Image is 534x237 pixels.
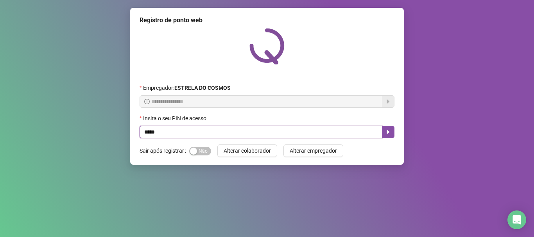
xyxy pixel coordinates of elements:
[217,144,277,157] button: Alterar colaborador
[144,99,150,104] span: info-circle
[507,210,526,229] div: Open Intercom Messenger
[140,16,394,25] div: Registro de ponto web
[224,146,271,155] span: Alterar colaborador
[143,84,231,92] span: Empregador :
[174,85,231,91] strong: ESTRELA DO COSMOS
[140,144,189,157] label: Sair após registrar
[290,146,337,155] span: Alterar empregador
[283,144,343,157] button: Alterar empregador
[385,129,391,135] span: caret-right
[140,114,211,123] label: Insira o seu PIN de acesso
[249,28,285,64] img: QRPoint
